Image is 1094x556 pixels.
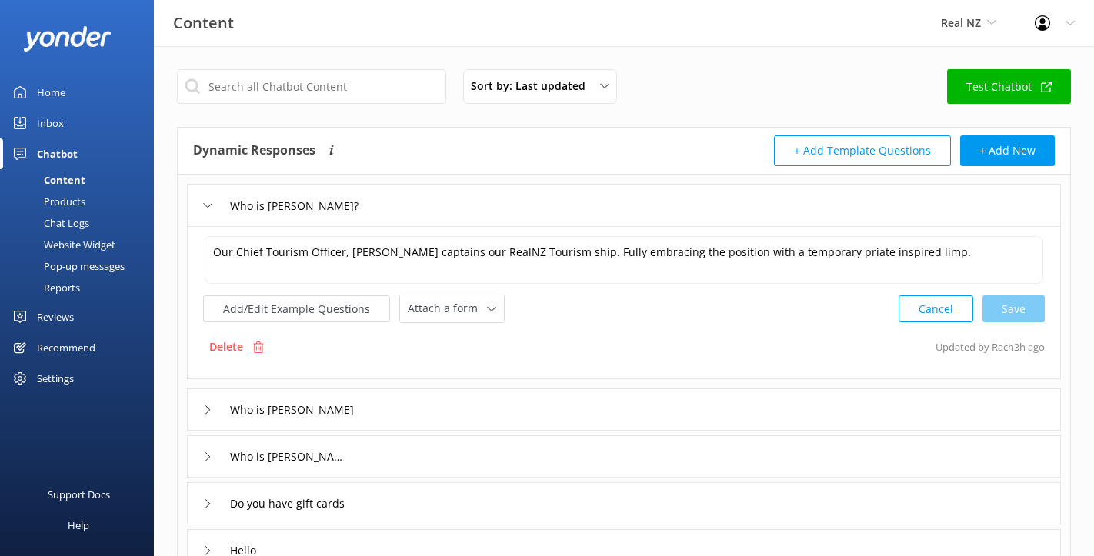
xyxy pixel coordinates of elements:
input: Search all Chatbot Content [177,69,446,104]
div: Chatbot [37,138,78,169]
span: Attach a form [408,300,487,317]
div: Help [68,510,89,541]
h4: Dynamic Responses [193,135,315,166]
a: Chat Logs [9,212,154,234]
div: Pop-up messages [9,255,125,277]
span: Sort by: Last updated [471,78,595,95]
a: Reports [9,277,154,298]
div: Website Widget [9,234,115,255]
div: Reviews [37,301,74,332]
div: Home [37,77,65,108]
div: Settings [37,363,74,394]
a: Products [9,191,154,212]
a: Pop-up messages [9,255,154,277]
div: Reports [9,277,80,298]
a: Content [9,169,154,191]
p: Delete [209,338,243,355]
span: Real NZ [941,15,981,30]
button: + Add New [960,135,1055,166]
div: Chat Logs [9,212,89,234]
div: Recommend [37,332,95,363]
h3: Content [173,11,234,35]
button: Cancel [899,295,973,322]
button: Add/Edit Example Questions [203,295,390,322]
img: yonder-white-logo.png [23,26,112,52]
div: Content [9,169,85,191]
button: + Add Template Questions [774,135,951,166]
div: Products [9,191,85,212]
a: Test Chatbot [947,69,1071,104]
p: Updated by Rach 3h ago [936,332,1045,361]
textarea: Our Chief Tourism Officer, [PERSON_NAME] captains our RealNZ Tourism ship. Fully embracing the po... [205,236,1043,284]
a: Website Widget [9,234,154,255]
div: Support Docs [48,479,110,510]
div: Inbox [37,108,64,138]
